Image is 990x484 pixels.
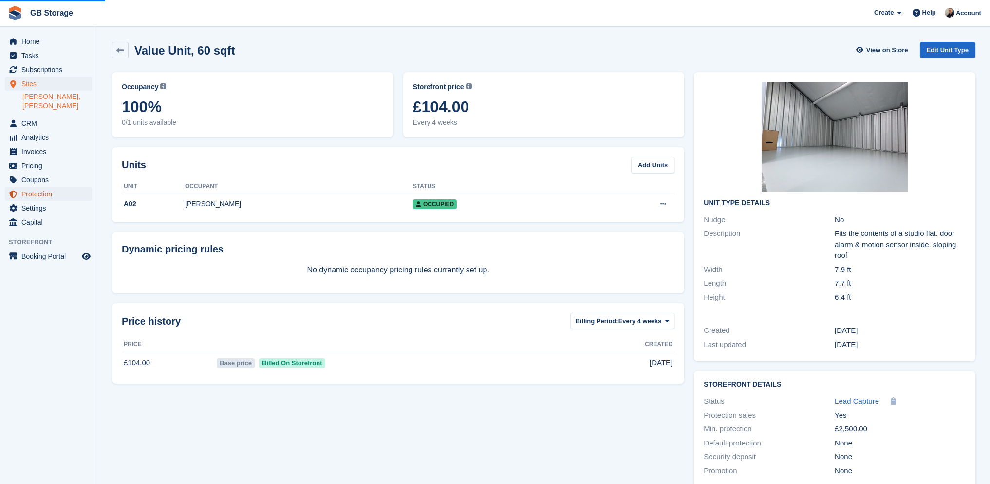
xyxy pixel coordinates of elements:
div: 7.9 ft [835,264,966,275]
div: [DATE] [835,325,966,336]
div: Last updated [704,339,835,350]
a: menu [5,201,92,215]
div: None [835,438,966,449]
div: £2,500.00 [835,424,966,435]
a: menu [5,77,92,91]
div: Width [704,264,835,275]
div: 6.4 ft [835,292,966,303]
span: Help [922,8,936,18]
img: icon-info-grey-7440780725fd019a000dd9b08b2336e03edf1995a4989e88bcd33f0948082b44.svg [466,83,472,89]
div: [DATE] [835,339,966,350]
span: [DATE] [650,357,672,368]
h2: Unit Type details [704,199,966,207]
a: menu [5,131,92,144]
a: View on Store [855,42,912,58]
span: Billing Period: [576,316,618,326]
h2: Value Unit, 60 sqft [134,44,235,57]
span: Booking Portal [21,250,80,263]
div: Yes [835,410,966,421]
span: Sites [21,77,80,91]
div: Description [704,228,835,261]
span: Base price [217,358,255,368]
th: Price [122,337,215,352]
a: menu [5,35,92,48]
a: Preview store [80,251,92,262]
a: menu [5,187,92,201]
button: Billing Period: Every 4 weeks [570,313,675,329]
img: stora-icon-8386f47178a22dfd0bd8f6a31ec36ba5ce8667c1dd55bd0f319d3a0aa187defe.svg [8,6,22,20]
th: Occupant [185,179,413,194]
a: menu [5,215,92,229]
a: menu [5,145,92,158]
a: menu [5,63,92,77]
div: Default protection [704,438,835,449]
div: Fits the contents of a studio flat. door alarm & motion sensor inside. sloping roof [835,228,966,261]
span: Every 4 weeks [413,117,675,128]
div: Protection sales [704,410,835,421]
td: £104.00 [122,352,215,373]
a: menu [5,173,92,187]
span: Price history [122,314,181,329]
div: None [835,465,966,477]
span: Coupons [21,173,80,187]
div: [PERSON_NAME] [185,199,413,209]
div: No [835,214,966,226]
div: Min. protection [704,424,835,435]
div: Created [704,325,835,336]
span: Settings [21,201,80,215]
h2: Storefront Details [704,381,966,388]
span: Invoices [21,145,80,158]
th: Status [413,179,592,194]
img: icon-info-grey-7440780725fd019a000dd9b08b2336e03edf1995a4989e88bcd33f0948082b44.svg [160,83,166,89]
span: Storefront [9,237,97,247]
span: Storefront price [413,82,464,92]
span: Occupancy [122,82,158,92]
a: menu [5,250,92,263]
div: Promotion [704,465,835,477]
span: Account [956,8,981,18]
span: Pricing [21,159,80,173]
a: Add Units [631,157,674,173]
span: £104.00 [413,98,675,116]
th: Unit [122,179,185,194]
span: CRM [21,116,80,130]
p: No dynamic occupancy pricing rules currently set up. [122,264,674,276]
span: Billed On Storefront [259,358,326,368]
span: Occupied [413,199,457,209]
div: Height [704,292,835,303]
span: Capital [21,215,80,229]
span: Create [874,8,894,18]
span: Protection [21,187,80,201]
div: None [835,451,966,463]
span: Tasks [21,49,80,62]
h2: Units [122,157,146,172]
span: Subscriptions [21,63,80,77]
div: Status [704,396,835,407]
span: Analytics [21,131,80,144]
div: Security deposit [704,451,835,463]
img: A02%20(60%20sqft).jpg [762,82,908,192]
a: menu [5,159,92,173]
a: Lead Capture [835,396,879,407]
a: [PERSON_NAME], [PERSON_NAME] [22,92,92,111]
a: menu [5,49,92,62]
span: Every 4 weeks [618,316,662,326]
div: Length [704,278,835,289]
span: Created [645,340,672,348]
span: Home [21,35,80,48]
span: 0/1 units available [122,117,384,128]
span: 100% [122,98,384,116]
div: Dynamic pricing rules [122,242,674,256]
div: 7.7 ft [835,278,966,289]
div: Nudge [704,214,835,226]
a: Edit Unit Type [920,42,975,58]
a: menu [5,116,92,130]
a: GB Storage [26,5,77,21]
span: View on Store [866,45,908,55]
div: A02 [122,199,185,209]
span: Lead Capture [835,397,879,405]
img: Karl Walker [945,8,954,18]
